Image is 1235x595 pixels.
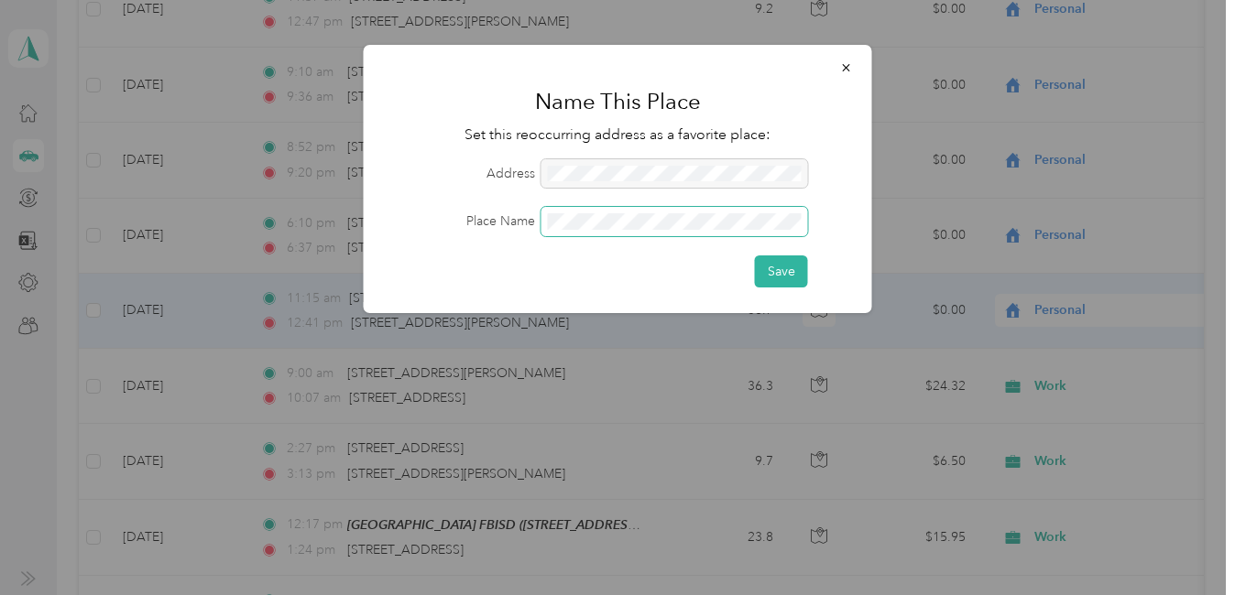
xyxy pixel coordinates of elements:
[389,80,847,124] h1: Name This Place
[389,164,535,183] label: Address
[755,255,808,287] button: Save
[1132,492,1235,595] iframe: Everlance-gr Chat Button Frame
[389,211,535,231] label: Place Name
[389,124,847,146] p: Set this reoccurring address as a favorite place:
